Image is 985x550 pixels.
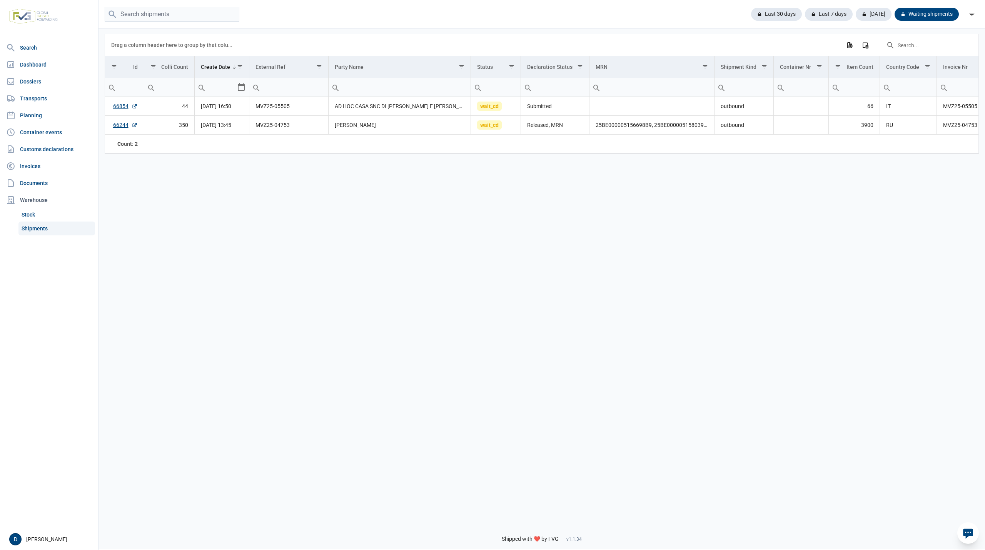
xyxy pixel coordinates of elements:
td: Column MRN [589,56,715,78]
input: Search shipments [105,7,239,22]
span: Show filter options for column 'Container Nr' [816,64,822,70]
td: Column Id [105,56,144,78]
td: Column Declaration Status [521,56,589,78]
div: Search box [249,78,263,97]
div: Declaration Status [527,64,573,70]
div: Column Chooser [858,38,872,52]
a: Shipments [18,222,95,235]
input: Filter cell [249,78,328,97]
td: Column Item Count [828,56,880,78]
td: Column Create Date [195,56,249,78]
div: Search box [105,78,119,97]
a: Container events [3,125,95,140]
span: [DATE] 13:45 [201,122,231,128]
div: Waiting shipments [895,8,959,21]
td: MVZ25-04753 [249,116,328,135]
input: Filter cell [521,78,589,97]
td: Column Country Code [880,56,937,78]
span: v1.1.34 [566,536,582,542]
div: Item Count [846,64,873,70]
div: [DATE] [856,8,892,21]
span: [DATE] 16:50 [201,103,231,109]
td: Filter cell [144,78,195,97]
div: Search box [471,78,485,97]
div: Search box [329,78,342,97]
span: wait_cd [477,102,502,111]
div: Invoice Nr [943,64,968,70]
td: Filter cell [521,78,589,97]
td: RU [880,116,937,135]
div: Search box [937,78,951,97]
td: Released, MRN [521,116,589,135]
input: Filter cell [589,78,714,97]
a: Invoices [3,158,95,174]
td: Column Status [471,56,521,78]
td: 350 [144,116,195,135]
input: Filter cell [105,78,144,97]
span: Show filter options for column 'Id' [111,64,117,70]
div: Drag a column header here to group by that column [111,39,235,51]
a: Search [3,40,95,55]
a: Planning [3,108,95,123]
td: Column Shipment Kind [714,56,774,78]
div: [PERSON_NAME] [9,533,93,545]
span: wait_cd [477,120,502,130]
a: Stock [18,208,95,222]
span: Show filter options for column 'Status' [509,64,514,70]
div: Search box [589,78,603,97]
a: 66244 [113,121,138,129]
div: Export all data to Excel [843,38,856,52]
input: Search in the data grid [880,36,972,54]
div: Select [237,78,246,97]
div: Party Name [335,64,364,70]
span: Shipped with ❤️ by FVG [502,536,559,543]
a: Customs declarations [3,142,95,157]
span: Show filter options for column 'Create Date' [237,64,243,70]
div: Search box [715,78,728,97]
img: FVG - Global freight forwarding [6,6,61,27]
td: 25BE000005156698B9, 25BE000005158039B4 [589,116,715,135]
a: Dashboard [3,57,95,72]
div: Create Date [201,64,230,70]
td: Column Container Nr [774,56,829,78]
span: Show filter options for column 'Item Count' [835,64,841,70]
div: Search box [829,78,843,97]
td: Column Colli Count [144,56,195,78]
div: Search box [880,78,894,97]
a: 66854 [113,102,138,110]
input: Filter cell [195,78,237,97]
td: Filter cell [195,78,249,97]
div: Last 30 days [751,8,802,21]
div: filter [965,7,979,21]
div: Id [133,64,138,70]
div: Data grid with 2 rows and 18 columns [105,34,978,153]
td: IT [880,97,937,116]
td: 44 [144,97,195,116]
span: Show filter options for column 'MRN' [702,64,708,70]
button: D [9,533,22,545]
td: Filter cell [328,78,471,97]
td: Column External Ref [249,56,328,78]
td: [PERSON_NAME] [328,116,471,135]
td: outbound [714,97,774,116]
span: Show filter options for column 'Colli Count' [150,64,156,70]
div: External Ref [255,64,285,70]
div: Id Count: 2 [111,140,138,148]
td: Submitted [521,97,589,116]
a: Transports [3,91,95,106]
div: Search box [195,78,209,97]
div: Colli Count [161,64,188,70]
div: Status [477,64,493,70]
div: Country Code [886,64,919,70]
div: Search box [144,78,158,97]
span: - [562,536,563,543]
div: Shipment Kind [721,64,756,70]
div: Search box [521,78,535,97]
td: Filter cell [589,78,715,97]
div: Search box [774,78,788,97]
td: Filter cell [774,78,829,97]
input: Filter cell [829,78,880,97]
